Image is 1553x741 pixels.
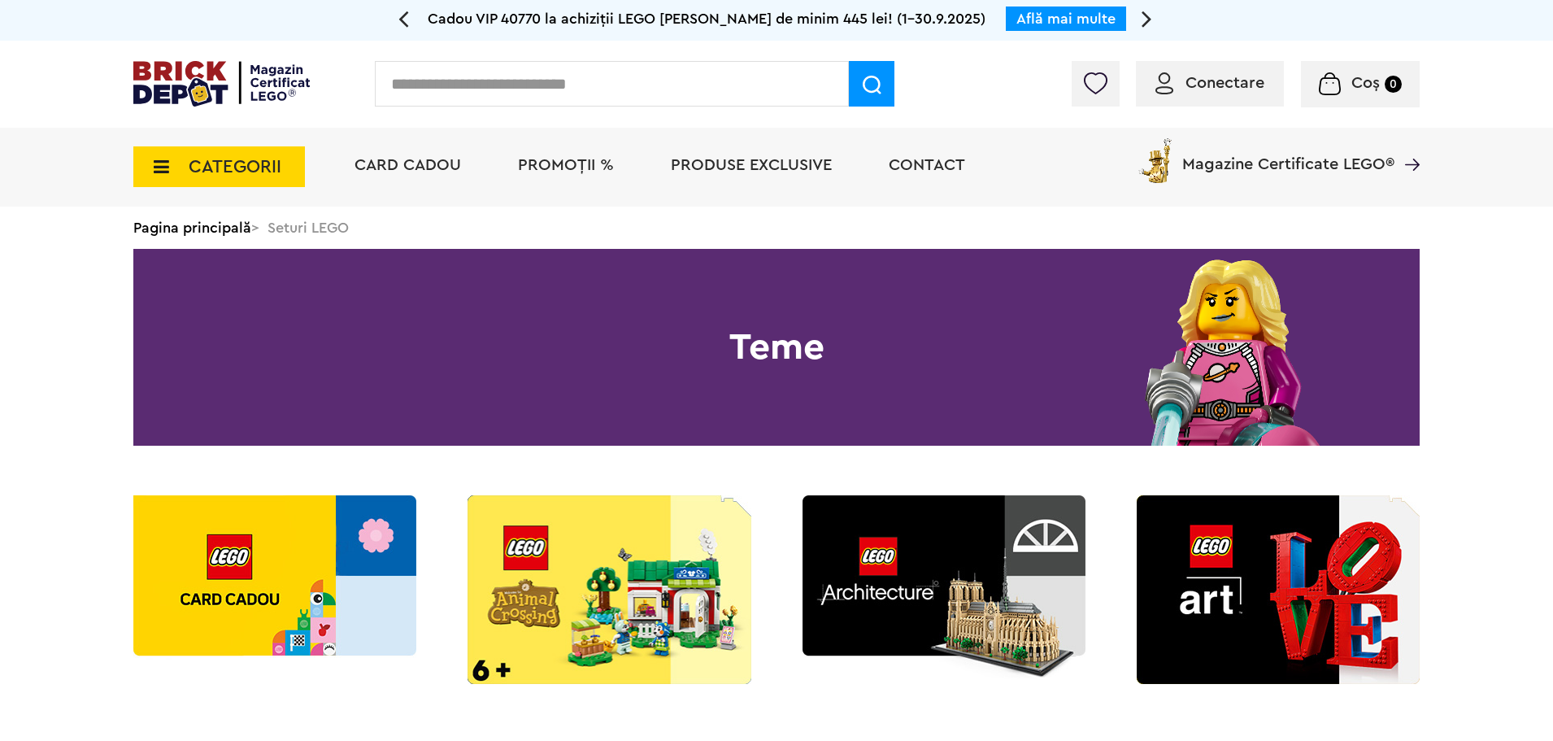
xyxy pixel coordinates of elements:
a: Conectare [1155,75,1264,91]
a: Pagina principală [133,220,251,235]
span: Magazine Certificate LEGO® [1182,135,1394,172]
div: > Seturi LEGO [133,207,1420,249]
a: Magazine Certificate LEGO® [1394,135,1420,151]
span: Cadou VIP 40770 la achiziții LEGO [PERSON_NAME] de minim 445 lei! (1-30.9.2025) [428,11,985,26]
a: Contact [889,157,965,173]
span: CATEGORII [189,158,281,176]
small: 0 [1385,76,1402,93]
h1: Teme [133,249,1420,446]
a: Card Cadou [355,157,461,173]
span: Coș [1351,75,1380,91]
a: PROMOȚII % [518,157,614,173]
span: Conectare [1185,75,1264,91]
a: Află mai multe [1016,11,1116,26]
a: Produse exclusive [671,157,832,173]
